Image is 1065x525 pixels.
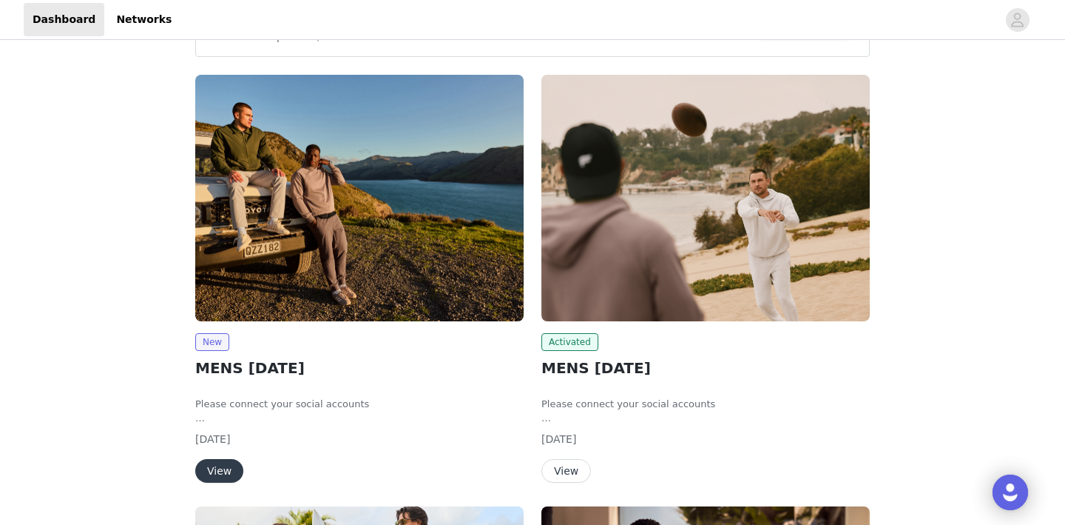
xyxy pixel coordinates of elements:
[195,357,524,379] h2: MENS [DATE]
[24,3,104,36] a: Dashboard
[541,397,870,412] li: Please connect your social accounts
[541,75,870,321] img: Fabletics
[195,433,230,445] span: [DATE]
[195,333,229,351] span: New
[195,466,243,477] a: View
[541,459,591,483] button: View
[993,475,1028,510] div: Open Intercom Messenger
[541,466,591,477] a: View
[195,397,524,412] li: Please connect your social accounts
[195,75,524,321] img: Fabletics
[107,3,180,36] a: Networks
[541,433,576,445] span: [DATE]
[1010,8,1024,32] div: avatar
[541,357,870,379] h2: MENS [DATE]
[195,459,243,483] button: View
[541,333,598,351] span: Activated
